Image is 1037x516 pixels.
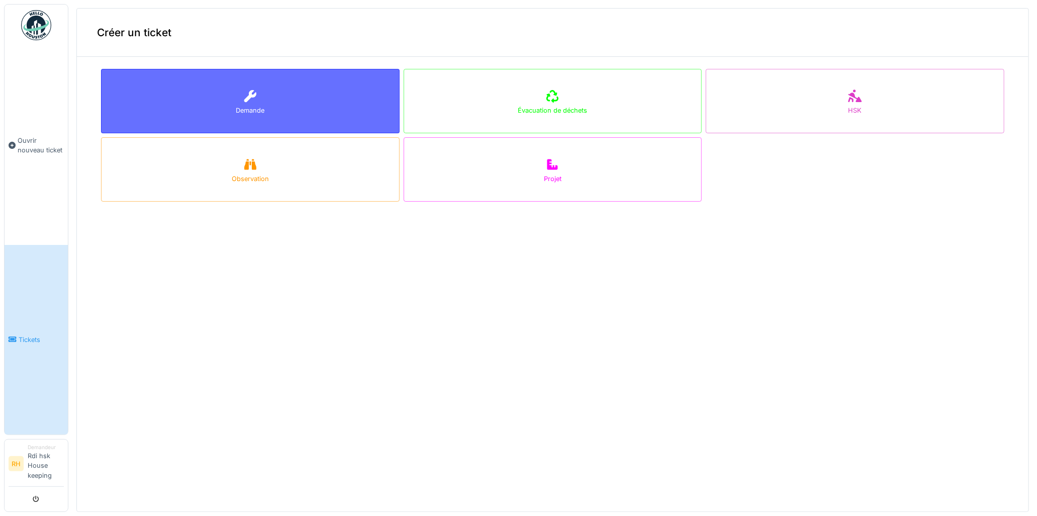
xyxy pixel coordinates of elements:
span: Tickets [19,335,64,345]
div: Projet [544,174,561,184]
div: Créer un ticket [77,9,1028,57]
span: Ouvrir nouveau ticket [18,136,64,155]
div: Évacuation de déchets [518,106,587,115]
li: RH [9,456,24,471]
a: RH DemandeurRdi hsk House keeping [9,444,64,487]
div: HSK [849,106,862,115]
a: Ouvrir nouveau ticket [5,46,68,245]
img: Badge_color-CXgf-gQk.svg [21,10,51,40]
a: Tickets [5,245,68,435]
div: Demandeur [28,444,64,451]
div: Observation [232,174,269,184]
li: Rdi hsk House keeping [28,444,64,484]
div: Demande [236,106,264,115]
